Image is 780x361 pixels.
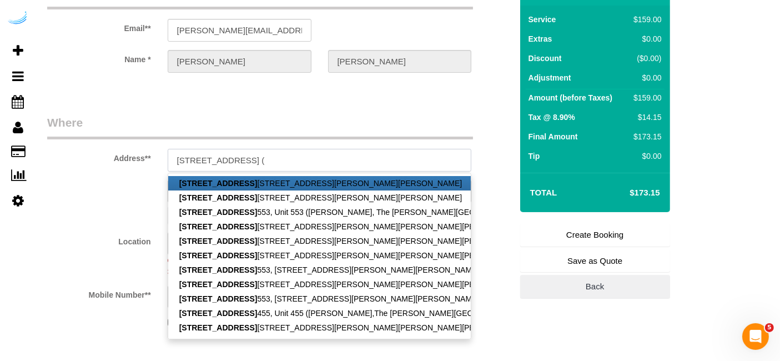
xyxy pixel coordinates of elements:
[39,50,159,65] label: Name *
[168,176,471,190] a: [STREET_ADDRESS][STREET_ADDRESS][PERSON_NAME][PERSON_NAME]
[629,131,661,142] div: $173.15
[168,205,471,219] a: [STREET_ADDRESS]553, Unit 553 ([PERSON_NAME], The [PERSON_NAME][GEOGRAPHIC_DATA] , 1463981 ), [GE...
[529,72,571,83] label: Adjustment
[629,112,661,123] div: $14.15
[39,285,159,300] label: Mobile Number**
[179,179,258,188] strong: [STREET_ADDRESS]
[529,112,575,123] label: Tax @ 8.90%
[168,263,471,277] a: [STREET_ADDRESS]553, [STREET_ADDRESS][PERSON_NAME][PERSON_NAME][PERSON_NAME]
[168,320,471,335] a: [STREET_ADDRESS][STREET_ADDRESS][PERSON_NAME][PERSON_NAME][PERSON_NAME]
[529,92,612,103] label: Amount (before Taxes)
[520,223,670,247] a: Create Booking
[179,309,258,318] strong: [STREET_ADDRESS]
[529,33,552,44] label: Extras
[168,306,471,320] a: [STREET_ADDRESS]455, Unit 455 ([PERSON_NAME],The [PERSON_NAME][GEOGRAPHIC_DATA],1392726)), [GEOGR...
[168,248,471,263] a: [STREET_ADDRESS][STREET_ADDRESS][PERSON_NAME][PERSON_NAME][PERSON_NAME]
[529,151,540,162] label: Tip
[179,265,258,274] strong: [STREET_ADDRESS]
[328,50,472,73] input: Last Name**
[179,222,258,231] strong: [STREET_ADDRESS]
[47,114,473,139] legend: Where
[7,11,29,27] img: Automaid Logo
[168,190,471,205] a: [STREET_ADDRESS][STREET_ADDRESS][PERSON_NAME][PERSON_NAME]
[765,323,774,332] span: 5
[168,219,471,234] a: [STREET_ADDRESS][STREET_ADDRESS][PERSON_NAME][PERSON_NAME][PERSON_NAME]
[629,72,661,83] div: $0.00
[179,208,258,217] strong: [STREET_ADDRESS]
[168,234,471,248] a: [STREET_ADDRESS][STREET_ADDRESS][PERSON_NAME][PERSON_NAME][PERSON_NAME]
[179,323,258,332] strong: [STREET_ADDRESS]
[629,92,661,103] div: $159.00
[39,232,159,247] label: Location
[529,131,578,142] label: Final Amount
[168,335,471,349] a: [STREET_ADDRESS][STREET_ADDRESS][PERSON_NAME][PERSON_NAME][PERSON_NAME]
[529,53,562,64] label: Discount
[179,237,258,245] strong: [STREET_ADDRESS]
[629,151,661,162] div: $0.00
[168,292,471,306] a: [STREET_ADDRESS]553, [STREET_ADDRESS][PERSON_NAME][PERSON_NAME][PERSON_NAME]
[520,275,670,298] a: Back
[629,14,661,25] div: $159.00
[529,14,556,25] label: Service
[168,277,471,292] a: [STREET_ADDRESS][STREET_ADDRESS][PERSON_NAME][PERSON_NAME][PERSON_NAME]
[179,193,258,202] strong: [STREET_ADDRESS]
[179,251,258,260] strong: [STREET_ADDRESS]
[168,50,311,73] input: First Name**
[179,338,258,347] strong: [STREET_ADDRESS]
[530,188,557,197] strong: Total
[742,323,769,350] iframe: Intercom live chat
[179,294,258,303] strong: [STREET_ADDRESS]
[596,188,660,198] h4: $173.15
[520,249,670,273] a: Save as Quote
[629,53,661,64] div: ($0.00)
[629,33,661,44] div: $0.00
[179,280,258,289] strong: [STREET_ADDRESS]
